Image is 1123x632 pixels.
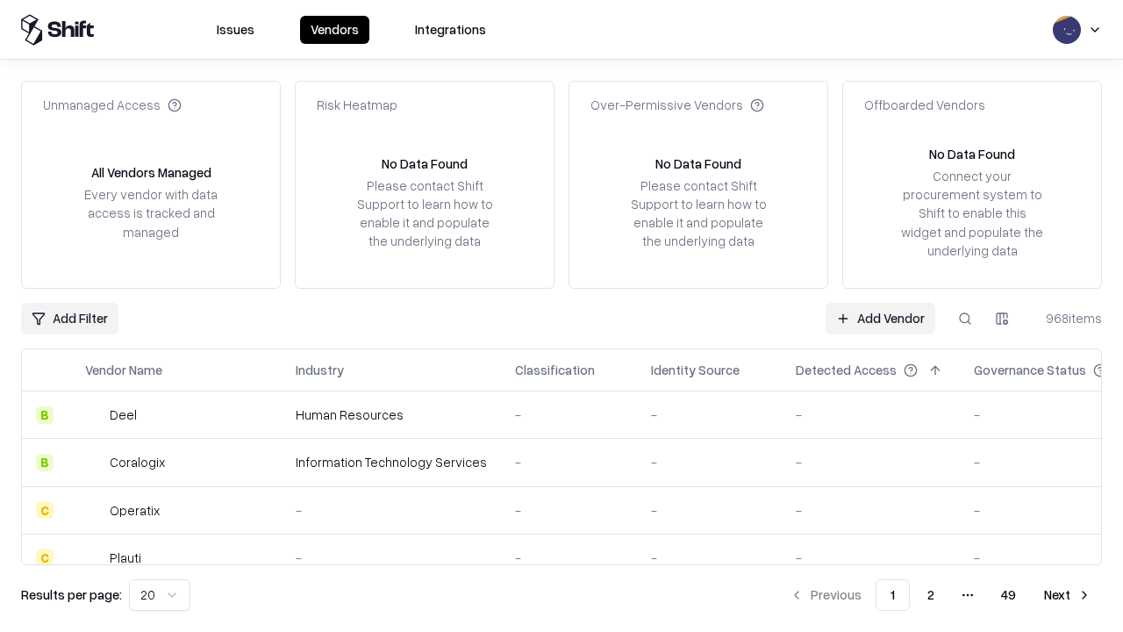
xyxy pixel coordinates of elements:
[110,501,160,520] div: Operatix
[110,453,165,471] div: Coralogix
[1034,579,1102,611] button: Next
[515,453,623,471] div: -
[796,453,946,471] div: -
[515,501,623,520] div: -
[974,361,1086,379] div: Governance Status
[78,185,224,241] div: Every vendor with data access is tracked and managed
[296,453,487,471] div: Information Technology Services
[36,454,54,471] div: B
[655,154,741,173] div: No Data Found
[651,453,768,471] div: -
[404,16,497,44] button: Integrations
[300,16,369,44] button: Vendors
[626,176,771,251] div: Please contact Shift Support to learn how to enable it and populate the underlying data
[899,167,1045,260] div: Connect your procurement system to Shift to enable this widget and populate the underlying data
[590,96,764,114] div: Over-Permissive Vendors
[826,303,935,334] a: Add Vendor
[913,579,948,611] button: 2
[91,163,211,182] div: All Vendors Managed
[110,549,141,567] div: Plauti
[21,303,118,334] button: Add Filter
[110,406,137,424] div: Deel
[317,96,397,114] div: Risk Heatmap
[796,549,946,567] div: -
[796,501,946,520] div: -
[36,549,54,566] div: C
[651,501,768,520] div: -
[929,145,1015,163] div: No Data Found
[36,406,54,424] div: B
[85,361,162,379] div: Vendor Name
[85,549,103,566] img: Plauti
[296,501,487,520] div: -
[651,406,768,424] div: -
[296,361,344,379] div: Industry
[296,549,487,567] div: -
[796,361,897,379] div: Detected Access
[352,176,497,251] div: Please contact Shift Support to learn how to enable it and populate the underlying data
[796,406,946,424] div: -
[1032,309,1102,327] div: 968 items
[85,406,103,424] img: Deel
[651,549,768,567] div: -
[987,579,1030,611] button: 49
[382,154,468,173] div: No Data Found
[515,549,623,567] div: -
[85,454,103,471] img: Coralogix
[43,96,182,114] div: Unmanaged Access
[515,361,595,379] div: Classification
[651,361,740,379] div: Identity Source
[206,16,265,44] button: Issues
[296,406,487,424] div: Human Resources
[864,96,985,114] div: Offboarded Vendors
[21,585,122,604] p: Results per page:
[876,579,910,611] button: 1
[85,501,103,519] img: Operatix
[515,406,623,424] div: -
[36,501,54,519] div: C
[779,579,1102,611] nav: pagination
